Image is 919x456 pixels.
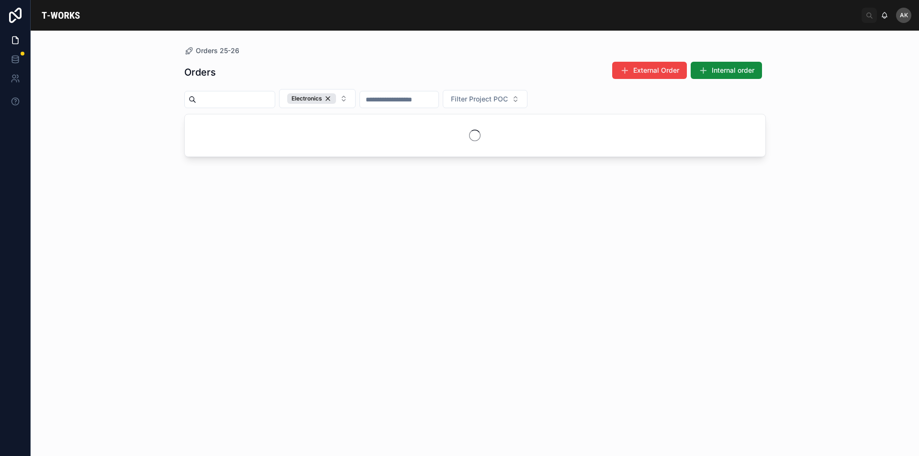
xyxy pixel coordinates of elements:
[691,62,762,79] button: Internal order
[612,62,687,79] button: External Order
[900,11,908,19] span: AK
[184,66,216,79] h1: Orders
[196,46,239,56] span: Orders 25-26
[184,46,239,56] a: Orders 25-26
[91,13,862,17] div: scrollable content
[287,93,336,104] button: Unselect ELECTRONICS
[451,94,508,104] span: Filter Project POC
[712,66,754,75] span: Internal order
[287,93,336,104] div: Electronics
[279,89,356,108] button: Select Button
[633,66,679,75] span: External Order
[443,90,527,108] button: Select Button
[38,8,83,23] img: App logo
